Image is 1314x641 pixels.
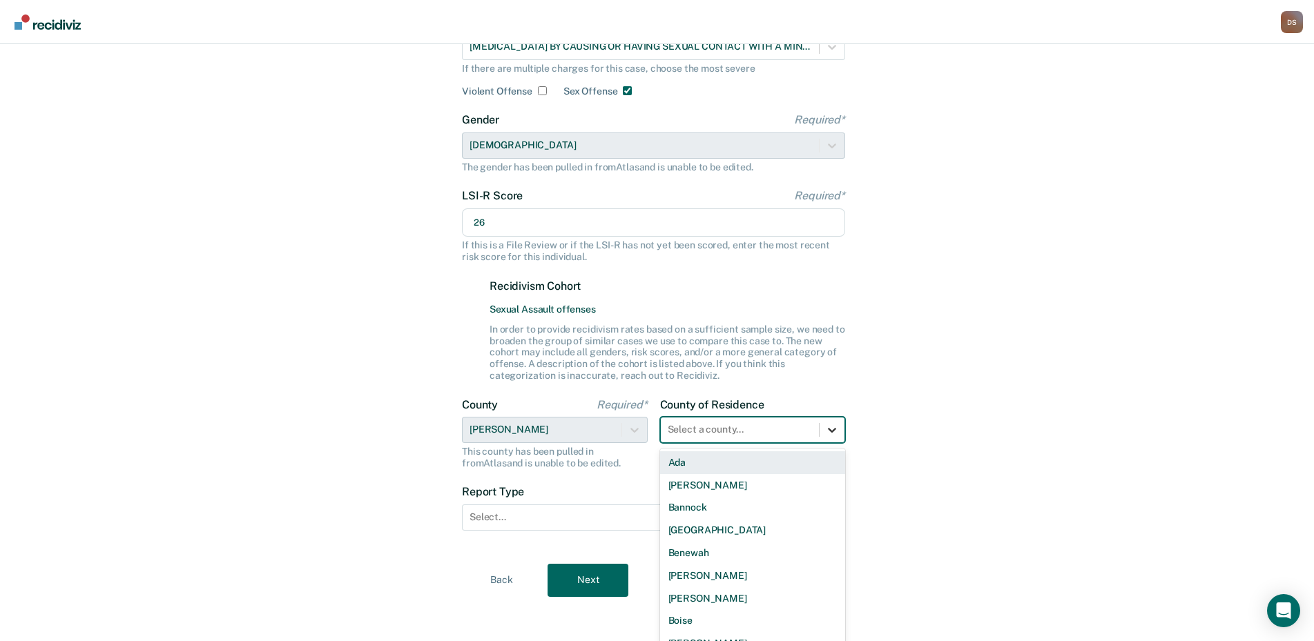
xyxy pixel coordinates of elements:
div: This county has been pulled in from Atlas and is unable to be edited. [462,446,648,469]
button: Back [461,564,542,597]
div: Benewah [660,542,846,564]
label: Report Type [462,485,845,498]
img: Recidiviz [15,14,81,30]
label: Sex Offense [563,86,617,97]
div: Bannock [660,496,846,519]
div: [PERSON_NAME] [660,474,846,497]
span: Required* [597,398,648,411]
div: In order to provide recidivism rates based on a sufficient sample size, we need to broaden the gr... [490,324,845,382]
label: Violent Offense [462,86,532,97]
label: County [462,398,648,411]
div: D S [1281,11,1303,33]
div: Ada [660,451,846,474]
button: Next [548,564,628,597]
div: [PERSON_NAME] [660,587,846,610]
label: Gender [462,113,845,126]
span: Sexual Assault offenses [490,304,845,315]
div: [GEOGRAPHIC_DATA] [660,519,846,542]
span: Required* [794,189,845,202]
div: Boise [660,609,846,632]
div: If there are multiple charges for this case, choose the most severe [462,63,845,75]
div: [PERSON_NAME] [660,564,846,587]
label: Recidivism Cohort [490,279,845,293]
label: LSI-R Score [462,189,845,202]
label: County of Residence [660,398,846,411]
div: Open Intercom Messenger [1267,594,1300,627]
span: Required* [794,113,845,126]
button: Profile dropdown button [1281,11,1303,33]
div: The gender has been pulled in from Atlas and is unable to be edited. [462,161,845,173]
div: If this is a File Review or if the LSI-R has not yet been scored, enter the most recent risk scor... [462,239,845,263]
